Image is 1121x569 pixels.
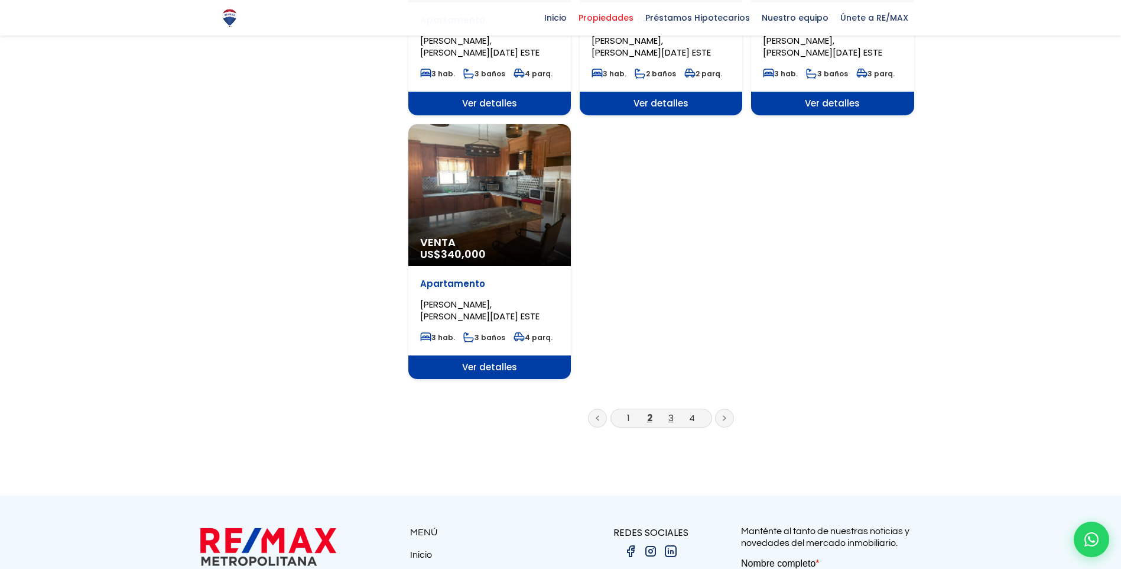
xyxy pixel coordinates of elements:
span: Ver detalles [751,92,914,115]
span: Ver detalles [408,355,571,379]
span: Préstamos Hipotecarios [639,9,756,27]
span: [PERSON_NAME], [PERSON_NAME][DATE] ESTE [763,34,882,59]
span: Ver detalles [580,92,742,115]
a: 3 [668,412,674,424]
span: 3 hab. [420,69,455,79]
span: 3 hab. [592,69,626,79]
span: Propiedades [573,9,639,27]
span: 3 baños [463,69,505,79]
p: MENÚ [410,525,561,540]
span: 3 parq. [856,69,895,79]
span: 2 baños [635,69,676,79]
span: [PERSON_NAME], [PERSON_NAME][DATE] ESTE [592,34,711,59]
p: REDES SOCIALES [561,525,741,540]
span: Venta [420,237,559,248]
span: 4 parq. [514,69,553,79]
a: Inicio [410,549,561,567]
a: 1 [627,412,630,424]
span: US$ [420,247,486,261]
p: Apartamento [420,278,559,290]
a: 4 [689,412,695,424]
span: Nuestro equipo [756,9,834,27]
img: linkedin.png [664,544,678,558]
span: 4 parq. [514,332,553,342]
p: Manténte al tanto de nuestras noticias y novedades del mercado inmobiliario. [741,525,921,549]
span: 3 hab. [420,332,455,342]
span: 2 parq. [684,69,722,79]
span: Únete a RE/MAX [834,9,914,27]
span: 340,000 [441,247,486,261]
img: remax metropolitana logo [200,525,336,568]
a: Venta US$340,000 Apartamento [PERSON_NAME], [PERSON_NAME][DATE] ESTE 3 hab. 3 baños 4 parq. Ver d... [408,124,571,379]
a: 2 [647,412,652,424]
img: Logo de REMAX [219,8,240,28]
span: Ver detalles [408,92,571,115]
img: facebook.png [623,544,638,558]
span: 3 baños [463,332,505,342]
span: [PERSON_NAME], [PERSON_NAME][DATE] ESTE [420,298,540,322]
span: 3 hab. [763,69,798,79]
span: Inicio [538,9,573,27]
img: instagram.png [644,544,658,558]
span: 3 baños [806,69,848,79]
span: [PERSON_NAME], [PERSON_NAME][DATE] ESTE [420,34,540,59]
